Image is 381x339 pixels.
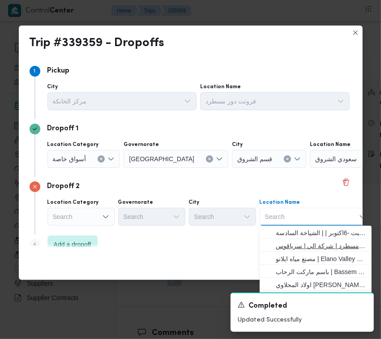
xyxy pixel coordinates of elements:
label: City [47,83,58,90]
span: أسواق خاصة [53,154,86,163]
span: حياه ايجيبت -6اكتوبر | | الشياخة السادسة [276,227,366,238]
p: Dropoff 2 [47,181,80,192]
label: Location Category [47,199,99,206]
span: [GEOGRAPHIC_DATA] [129,154,194,163]
span: Completed [248,301,287,312]
button: Open list of options [216,155,223,163]
label: Location Name [200,83,241,90]
button: Open list of options [173,213,180,220]
button: Clear input [284,155,291,163]
button: فرونت دور مسطرد | شركة الي | سرياقوس [260,239,372,252]
label: Location Name [310,141,351,148]
span: 4 [33,242,37,247]
label: Governorate [118,199,154,206]
button: باسم ماركت الرحاب | Bassem Market | الرحاب و المستثمرون [260,265,372,278]
p: Dropoff 1 [47,124,79,134]
span: Add a dropoff [54,239,91,250]
svg: Step 3 has errors [32,184,38,189]
button: Delete [341,177,351,188]
div: Trip #339359 - Dropoffs [30,36,165,51]
span: مصنع مياه ايلانو | Elano Valley Water factory | بنى سلامة [276,253,366,264]
button: اولاد المحلاوي مصطفي النحاس | مصطفى النحاس | الحي السادس [260,278,372,291]
label: City [232,141,243,148]
p: Pickup [47,66,70,77]
button: Open list of options [102,213,109,220]
label: City [189,199,200,206]
label: Location Category [47,141,99,148]
span: باسم ماركت الرحاب | Bassem Market | الرحاب و المستثمرون [276,266,366,277]
span: فرونت دور مسطرد | شركة الي | سرياقوس [276,240,366,251]
span: قسم الشروق [237,154,272,163]
label: Location Name [260,199,300,206]
p: Updated Successfully [238,315,367,325]
button: Open list of options [337,98,344,105]
label: Governorate [124,141,159,148]
span: 1 [34,69,36,74]
svg: Step 2 is complete [32,126,38,132]
button: Open list of options [184,98,191,105]
button: Closes this modal window [350,27,361,38]
button: Close list of options [359,213,366,220]
button: Clear input [206,155,213,163]
button: Open list of options [107,155,115,163]
div: Notification [238,300,367,312]
button: Clear input [98,155,105,163]
button: Add a dropoff [47,236,98,253]
span: فرونت دور مسطرد [205,96,256,106]
span: اولاد المحلاوي [PERSON_NAME] | [PERSON_NAME] | الحي السادس [276,279,366,290]
span: سعودي الشروق [315,154,357,163]
button: Open list of options [244,213,251,220]
button: حياه ايجيبت -6اكتوبر | | الشياخة السادسة [260,226,372,239]
span: مركز الخانكة [53,96,87,106]
button: Open list of options [294,155,301,163]
button: مصنع مياه ايلانو | Elano Valley Water factory | بنى سلامة [260,252,372,265]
